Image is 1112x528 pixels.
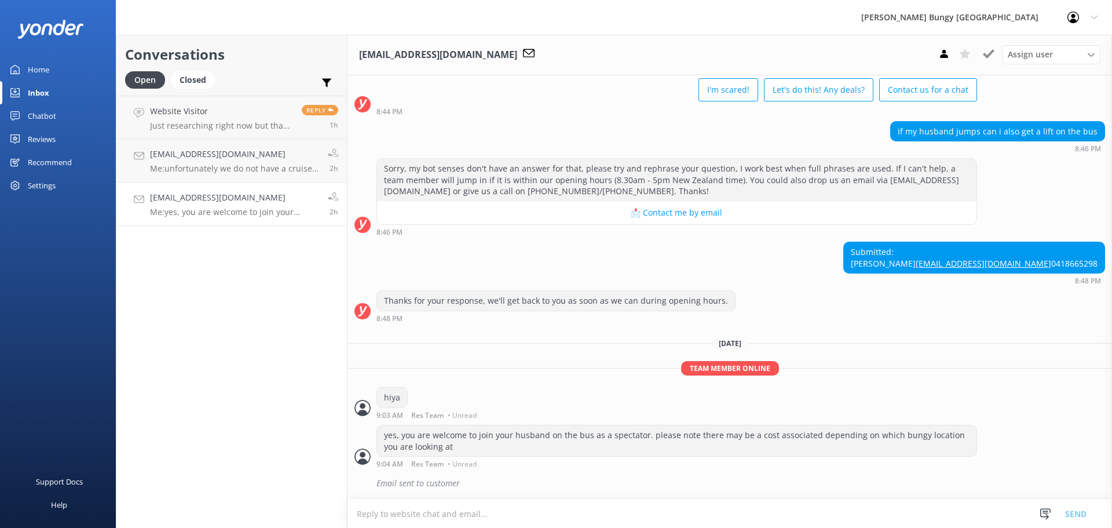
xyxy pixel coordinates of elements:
[1008,48,1053,61] span: Assign user
[1002,45,1100,64] div: Assign User
[36,470,83,493] div: Support Docs
[150,163,319,174] p: Me: unfortunately we do not have a cruise ship pick up/drop off option. for the [GEOGRAPHIC_DATA]...
[377,425,976,456] div: yes, you are welcome to join your husband on the bus as a spectator. please note there may be a c...
[150,191,319,204] h4: [EMAIL_ADDRESS][DOMAIN_NAME]
[843,276,1105,285] div: Sep 01 2025 08:48pm (UTC +12:00) Pacific/Auckland
[376,107,977,115] div: Sep 01 2025 08:44pm (UTC +12:00) Pacific/Auckland
[28,174,56,197] div: Settings
[51,493,67,516] div: Help
[28,128,56,151] div: Reviews
[28,104,56,128] div: Chatbot
[376,314,736,322] div: Sep 01 2025 08:48pm (UTC +12:00) Pacific/Auckland
[376,411,480,419] div: Sep 02 2025 09:03am (UTC +12:00) Pacific/Auckland
[698,78,758,101] button: I'm scared!
[150,148,319,161] h4: [EMAIL_ADDRESS][DOMAIN_NAME]
[377,159,976,201] div: Sorry, my bot senses don't have an answer for that, please try and rephrase your question, I work...
[330,120,338,130] span: Sep 02 2025 09:28am (UTC +12:00) Pacific/Auckland
[116,183,347,226] a: [EMAIL_ADDRESS][DOMAIN_NAME]Me:yes, you are welcome to join your husband on the bus as a spectato...
[150,207,319,217] p: Me: yes, you are welcome to join your husband on the bus as a spectator. please note there may be...
[150,121,293,131] p: Just researching right now but thank you
[890,144,1105,152] div: Sep 01 2025 08:46pm (UTC +12:00) Pacific/Auckland
[330,207,338,217] span: Sep 02 2025 09:04am (UTC +12:00) Pacific/Auckland
[376,474,1105,493] div: Email sent to customer
[764,78,873,101] button: Let's do this! Any deals?
[376,229,403,236] strong: 8:46 PM
[125,73,171,86] a: Open
[377,291,735,311] div: Thanks for your response, we'll get back to you as soon as we can during opening hours.
[28,81,49,104] div: Inbox
[448,412,477,419] span: • Unread
[376,460,977,468] div: Sep 02 2025 09:04am (UTC +12:00) Pacific/Auckland
[681,361,779,376] span: Team member online
[302,105,338,115] span: Reply
[150,105,293,118] h4: Website Visitor
[377,201,976,224] button: 📩 Contact me by email
[376,228,977,236] div: Sep 01 2025 08:46pm (UTC +12:00) Pacific/Auckland
[712,338,748,348] span: [DATE]
[359,48,517,63] h3: [EMAIL_ADDRESS][DOMAIN_NAME]
[171,73,221,86] a: Closed
[28,58,49,81] div: Home
[879,78,977,101] button: Contact us for a chat
[376,412,403,419] strong: 9:03 AM
[844,242,1104,273] div: Submitted: [PERSON_NAME] 0418665298
[28,151,72,174] div: Recommend
[1075,278,1101,285] strong: 8:48 PM
[411,412,444,419] span: Res Team
[171,71,215,89] div: Closed
[411,461,444,468] span: Res Team
[891,122,1104,141] div: if my husband jumps can i also get a lift on the bus
[354,474,1105,493] div: 2025-09-01T21:07:21.900
[125,71,165,89] div: Open
[916,258,1051,269] a: [EMAIL_ADDRESS][DOMAIN_NAME]
[125,43,338,65] h2: Conversations
[1075,145,1101,152] strong: 8:46 PM
[116,96,347,139] a: Website VisitorJust researching right now but thank youReply1h
[448,461,477,468] span: • Unread
[376,108,403,115] strong: 8:44 PM
[17,20,84,39] img: yonder-white-logo.png
[116,139,347,183] a: [EMAIL_ADDRESS][DOMAIN_NAME]Me:unfortunately we do not have a cruise ship pick up/drop off option...
[330,163,338,173] span: Sep 02 2025 09:05am (UTC +12:00) Pacific/Auckland
[376,461,403,468] strong: 9:04 AM
[377,388,407,407] div: hiya
[376,315,403,322] strong: 8:48 PM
